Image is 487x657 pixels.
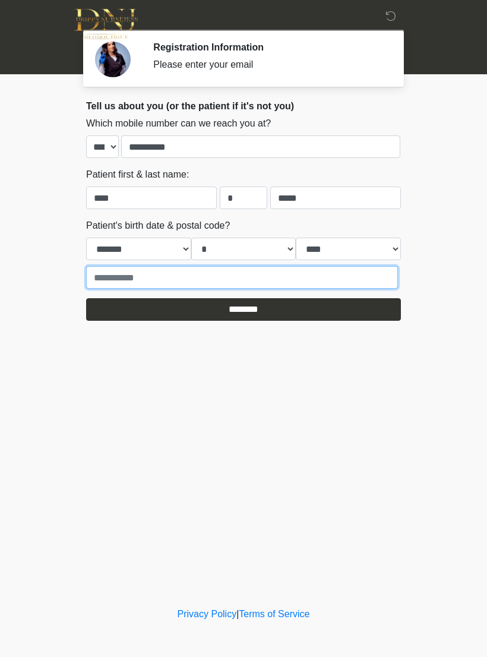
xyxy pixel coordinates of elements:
[86,116,271,131] label: Which mobile number can we reach you at?
[239,609,309,619] a: Terms of Service
[236,609,239,619] a: |
[74,9,138,39] img: DNJ Med Boutique Logo
[86,219,230,233] label: Patient's birth date & postal code?
[95,42,131,77] img: Agent Avatar
[86,100,401,112] h2: Tell us about you (or the patient if it's not you)
[178,609,237,619] a: Privacy Policy
[86,168,189,182] label: Patient first & last name:
[153,58,383,72] div: Please enter your email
